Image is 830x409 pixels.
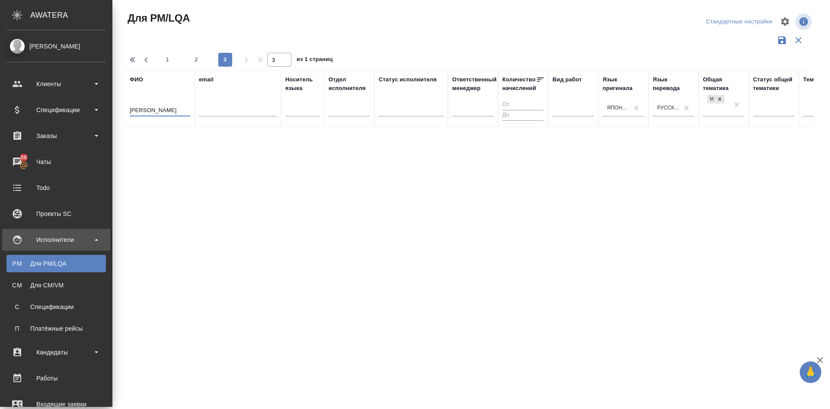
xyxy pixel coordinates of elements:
span: 2 [189,55,203,64]
div: [PERSON_NAME] [6,42,106,51]
div: ФИО [130,75,143,84]
div: Количество начислений [502,75,536,93]
input: От [502,100,544,110]
div: Клиенты [6,77,106,90]
span: Настроить таблицу [775,11,795,32]
div: Язык перевода [653,75,694,93]
div: Вид работ [552,75,582,84]
button: 🙏 [800,361,821,383]
input: До [502,110,544,121]
div: Носитель языка [285,75,320,93]
div: Общая тематика [703,75,744,93]
button: 1 [160,53,174,67]
div: Кандидаты [6,346,106,359]
a: Работы [2,367,110,389]
div: Японский [607,104,629,112]
div: Спецификации [6,103,106,116]
div: Чаты [6,155,106,168]
button: 2 [189,53,203,67]
div: Заказы [6,129,106,142]
span: Посмотреть информацию [795,13,814,30]
div: split button [704,15,775,29]
div: Язык оригинала [603,75,644,93]
div: Медицина [706,94,725,105]
div: Статус исполнителя [379,75,437,84]
div: Отдел исполнителя [329,75,370,93]
div: Для CM/VM [11,281,102,290]
div: Спецификации [11,303,102,311]
div: Проекты SC [6,207,106,220]
a: ППлатёжные рейсы [6,320,106,337]
div: Для PM/LQA [11,259,102,268]
div: email [199,75,214,84]
a: Проекты SC [2,203,110,225]
div: Статус общей тематики [753,75,795,93]
div: AWATERA [30,6,112,24]
span: 🙏 [803,363,818,381]
span: 88 [16,153,32,162]
button: Сбросить фильтры [790,32,807,48]
a: ССпецификации [6,298,106,316]
div: Русский [657,104,680,112]
a: PMДля PM/LQA [6,255,106,272]
div: Исполнители [6,233,106,246]
div: Todo [6,181,106,194]
div: Тематика [803,75,829,84]
div: Платёжные рейсы [11,324,102,333]
button: Сохранить фильтры [774,32,790,48]
a: Todo [2,177,110,199]
div: Медицина [707,95,715,104]
a: CMДля CM/VM [6,277,106,294]
div: Ответственный менеджер [452,75,497,93]
span: из 1 страниц [297,54,333,67]
div: Работы [6,372,106,385]
a: 88Чаты [2,151,110,173]
span: 1 [160,55,174,64]
span: Для PM/LQA [125,11,190,25]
